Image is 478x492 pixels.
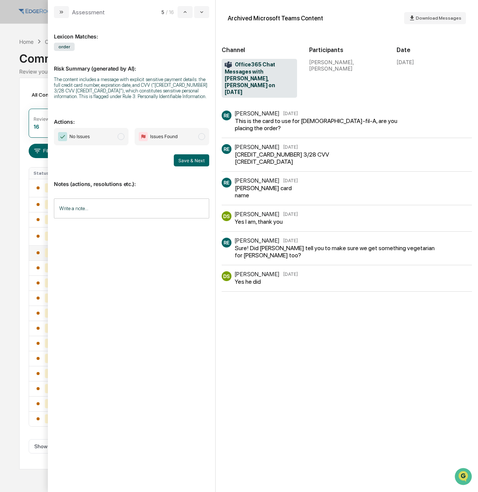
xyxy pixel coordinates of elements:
[235,151,368,165] div: [CREDIT_CARD_NUMBER] 3/28 CVV [CREDIT_CARD_DATA]
[15,109,47,117] span: Data Lookup
[54,109,209,125] p: Actions:
[235,218,296,225] div: Yes I am, thank you
[19,38,34,45] div: Home
[222,211,231,221] div: DS
[72,9,105,16] div: Assessment
[222,271,231,281] div: DS
[52,92,97,106] a: 🗄️Attestations
[53,128,91,134] a: Powered byPylon
[234,177,280,184] div: [PERSON_NAME]
[8,96,14,102] div: 🖐️
[174,154,209,166] button: Save & Next
[5,92,52,106] a: 🖐️Preclearance
[222,238,231,248] div: RE
[29,89,86,101] div: All Conversations
[234,271,280,278] div: [PERSON_NAME]
[54,56,209,72] p: Risk Summary (generated by AI):
[454,467,474,487] iframe: Open customer support
[139,132,148,141] img: Flag
[309,46,385,54] h2: Participants
[128,60,137,69] button: Start new chat
[416,15,461,21] span: Download Messages
[55,96,61,102] div: 🗄️
[283,111,298,116] time: Wednesday, September 17, 2025 at 2:49:36 PM
[404,12,466,24] button: Download Messages
[222,111,231,120] div: RE
[283,211,298,217] time: Wednesday, September 17, 2025 at 2:52:06 PM
[234,143,280,151] div: [PERSON_NAME]
[26,58,124,65] div: Start new chat
[5,106,51,120] a: 🔎Data Lookup
[235,184,303,199] div: [PERSON_NAME] card name
[26,65,95,71] div: We're available if you need us!
[54,77,209,99] div: The content includes a message with explicit sensitive payment details: the full credit card numb...
[8,16,137,28] p: How can we help?
[29,168,63,179] th: Status
[222,46,297,54] h2: Channel
[397,59,414,65] div: [DATE]
[29,144,61,158] button: Filters
[166,9,176,15] span: / 16
[34,123,39,130] div: 16
[225,61,294,96] span: Office365 Chat Messages with [PERSON_NAME], [PERSON_NAME] on [DATE]
[19,68,459,75] div: Review your communication records across channels
[222,178,231,188] div: RE
[58,132,67,141] img: Checkmark
[283,271,298,277] time: Wednesday, September 17, 2025 at 2:59:42 PM
[222,144,231,154] div: RE
[15,95,49,103] span: Preclearance
[34,116,70,122] div: Review Required
[228,15,323,22] div: Archived Microsoft Teams Content
[283,178,298,183] time: Wednesday, September 17, 2025 at 2:50:50 PM
[75,128,91,134] span: Pylon
[8,58,21,71] img: 1746055101610-c473b297-6a78-478c-a979-82029cc54cd1
[234,237,280,244] div: [PERSON_NAME]
[54,24,209,40] div: Lexicon Matches:
[54,172,209,187] p: Notes (actions, resolutions etc.):
[161,9,164,15] span: 5
[150,133,178,140] span: Issues Found
[54,43,75,51] span: order
[45,38,106,45] div: Communications Archive
[235,117,413,132] div: This is the card to use for [DEMOGRAPHIC_DATA]-fil-A, are you placing the order?
[283,238,298,243] time: Wednesday, September 17, 2025 at 2:52:39 PM
[234,110,280,117] div: [PERSON_NAME]
[235,278,296,285] div: Yes he did
[309,59,385,72] div: [PERSON_NAME], [PERSON_NAME]
[397,46,472,54] h2: Date
[235,244,435,259] div: Sure! Did [PERSON_NAME] tell you to make sure we get something vegetarian for [PERSON_NAME] too?
[8,110,14,116] div: 🔎
[18,7,54,16] img: logo
[69,133,90,140] span: No Issues
[234,211,280,218] div: [PERSON_NAME]
[283,144,298,150] time: Wednesday, September 17, 2025 at 2:50:38 PM
[62,95,93,103] span: Attestations
[19,46,459,65] div: Communications Archive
